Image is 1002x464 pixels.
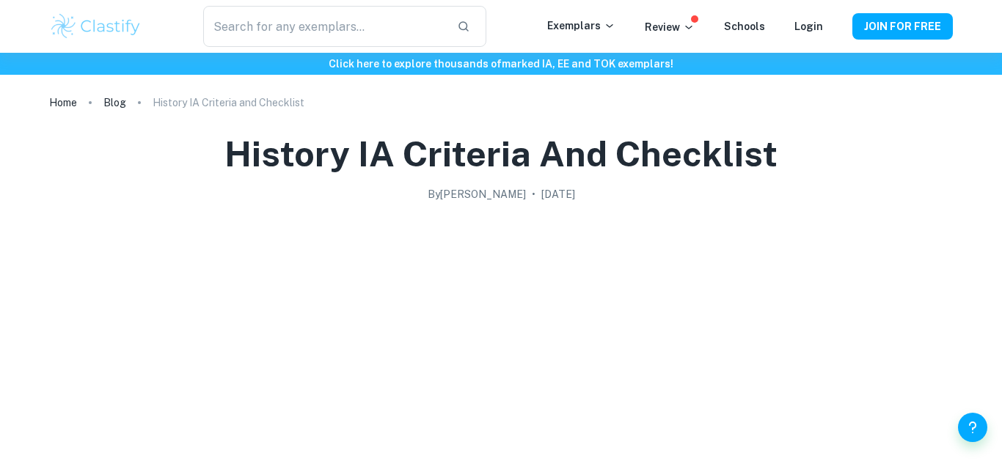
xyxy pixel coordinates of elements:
[541,186,575,202] h2: [DATE]
[224,130,778,177] h1: History IA Criteria and Checklist
[203,6,445,47] input: Search for any exemplars...
[645,19,695,35] p: Review
[49,12,142,41] img: Clastify logo
[103,92,126,113] a: Blog
[547,18,615,34] p: Exemplars
[724,21,765,32] a: Schools
[428,186,526,202] h2: By [PERSON_NAME]
[532,186,535,202] p: •
[3,56,999,72] h6: Click here to explore thousands of marked IA, EE and TOK exemplars !
[49,92,77,113] a: Home
[153,95,304,111] p: History IA Criteria and Checklist
[958,413,987,442] button: Help and Feedback
[852,13,953,40] button: JOIN FOR FREE
[794,21,823,32] a: Login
